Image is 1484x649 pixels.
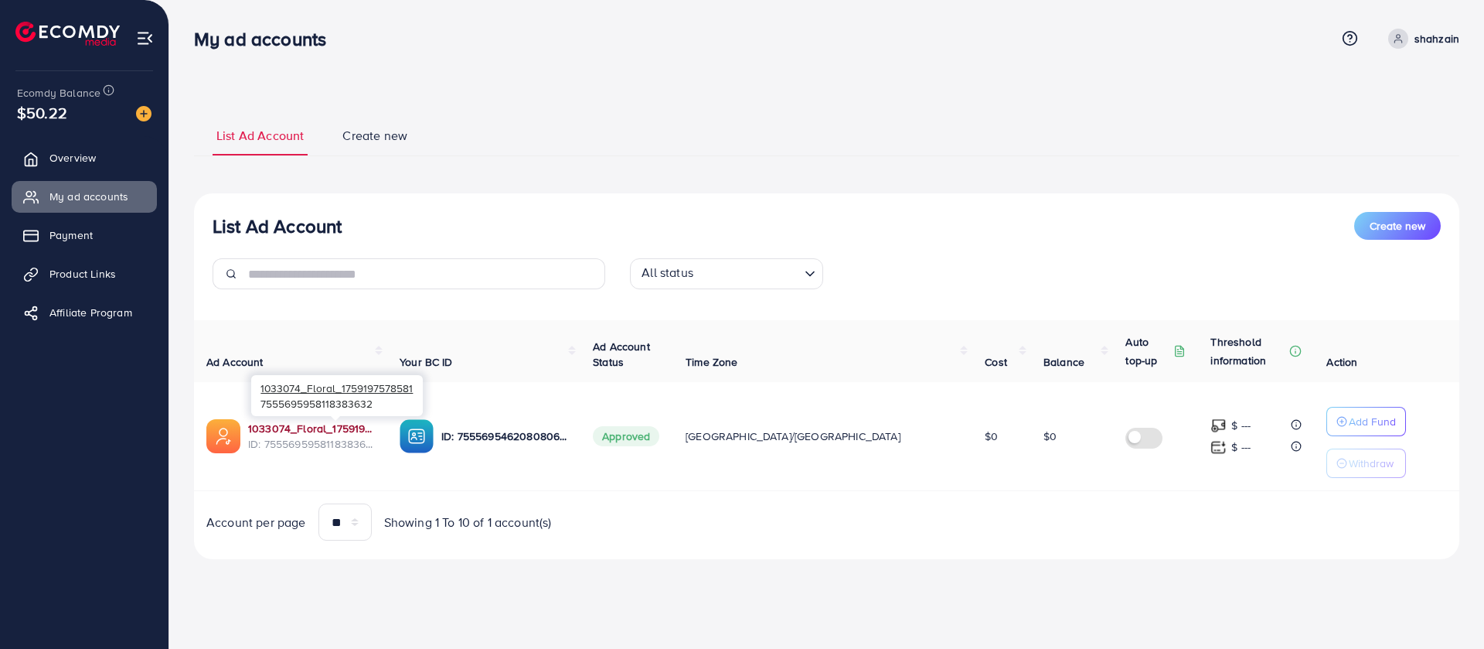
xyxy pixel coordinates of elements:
[206,419,240,453] img: ic-ads-acc.e4c84228.svg
[206,354,264,370] span: Ad Account
[1354,212,1441,240] button: Create new
[49,150,96,166] span: Overview
[17,101,67,124] span: $50.22
[248,421,375,436] a: 1033074_Floral_1759197578581
[1382,29,1459,49] a: shahzain
[1414,29,1459,48] p: shahzain
[136,106,151,121] img: image
[593,426,659,446] span: Approved
[15,22,120,46] img: logo
[698,261,798,285] input: Search for option
[1231,416,1251,435] p: $ ---
[985,354,1007,370] span: Cost
[248,436,375,452] span: ID: 7555695958118383632
[49,266,116,282] span: Product Links
[49,189,128,204] span: My ad accounts
[1370,218,1425,234] span: Create new
[1326,449,1406,478] button: Withdraw
[12,220,157,251] a: Payment
[638,261,696,285] span: All status
[49,227,93,243] span: Payment
[12,142,157,173] a: Overview
[206,514,306,531] span: Account per page
[686,354,737,370] span: Time Zone
[985,429,998,444] span: $0
[593,339,650,370] span: Ad Account Status
[400,419,434,453] img: ic-ba-acc.ded83a64.svg
[686,429,900,444] span: [GEOGRAPHIC_DATA]/[GEOGRAPHIC_DATA]
[1043,429,1057,444] span: $0
[630,258,823,289] div: Search for option
[342,127,407,145] span: Create new
[12,258,157,289] a: Product Links
[1349,454,1394,473] p: Withdraw
[1210,418,1227,434] img: top-up amount
[251,375,423,416] div: 7555695958118383632
[1210,439,1227,456] img: top-up amount
[400,354,453,370] span: Your BC ID
[17,85,100,101] span: Ecomdy Balance
[1326,354,1357,370] span: Action
[1231,438,1251,456] p: $ ---
[49,305,132,320] span: Affiliate Program
[384,514,552,531] span: Showing 1 To 10 of 1 account(s)
[213,215,342,237] h3: List Ad Account
[12,181,157,212] a: My ad accounts
[441,427,568,446] p: ID: 7555695462080806928
[1125,333,1170,370] p: Auto top-up
[260,381,413,395] span: 1033074_Floral_1759197578581
[1043,354,1084,370] span: Balance
[1349,412,1396,431] p: Add Fund
[1418,579,1472,637] iframe: Chat
[216,127,304,145] span: List Ad Account
[1326,407,1406,436] button: Add Fund
[1210,333,1286,370] p: Threshold information
[194,28,339,50] h3: My ad accounts
[136,29,154,47] img: menu
[12,297,157,328] a: Affiliate Program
